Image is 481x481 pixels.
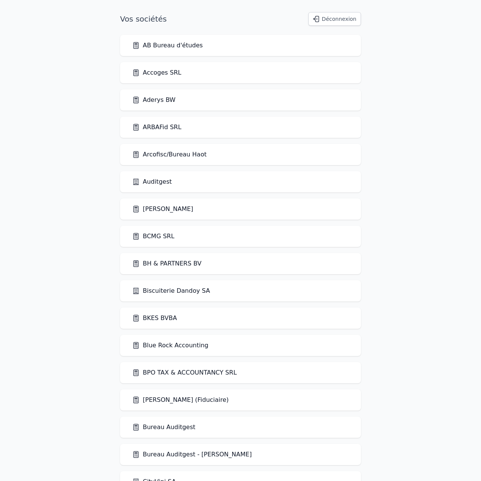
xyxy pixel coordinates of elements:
[132,150,206,159] a: Arcofisc/Bureau Haot
[132,395,229,404] a: [PERSON_NAME] (Fiduciaire)
[132,368,237,377] a: BPO TAX & ACCOUNTANCY SRL
[132,341,208,350] a: Blue Rock Accounting
[308,12,361,26] button: Déconnexion
[132,423,195,432] a: Bureau Auditgest
[132,259,201,268] a: BH & PARTNERS BV
[132,123,181,132] a: ARBAFid SRL
[132,41,203,50] a: AB Bureau d'études
[132,68,181,77] a: Accoges SRL
[132,314,177,323] a: BKES BVBA
[120,14,167,24] h1: Vos sociétés
[132,177,172,186] a: Auditgest
[132,450,252,459] a: Bureau Auditgest - [PERSON_NAME]
[132,205,193,214] a: [PERSON_NAME]
[132,232,174,241] a: BCMG SRL
[132,95,175,105] a: Aderys BW
[132,286,210,295] a: Biscuiterie Dandoy SA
